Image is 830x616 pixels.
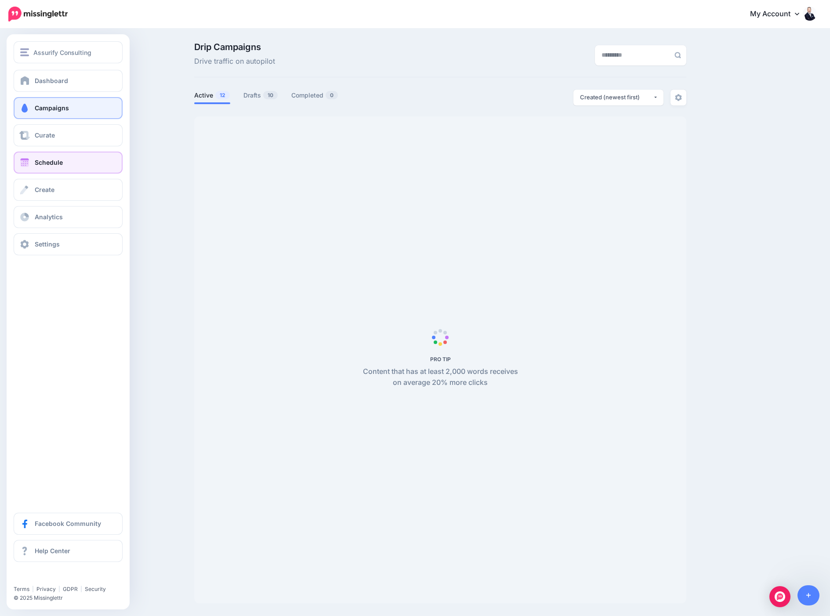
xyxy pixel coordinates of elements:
img: menu.png [20,48,29,56]
div: Created (newest first) [580,93,653,101]
a: Security [85,586,106,592]
a: Settings [14,233,123,255]
span: Dashboard [35,77,68,84]
span: Curate [35,131,55,139]
a: Campaigns [14,97,123,119]
button: Created (newest first) [573,90,663,105]
a: Terms [14,586,29,592]
button: Assurify Consulting [14,41,123,63]
a: Curate [14,124,123,146]
span: Analytics [35,213,63,221]
a: Analytics [14,206,123,228]
span: Campaigns [35,104,69,112]
a: Help Center [14,540,123,562]
span: 12 [215,91,230,99]
span: 10 [263,91,278,99]
span: Drip Campaigns [194,43,275,51]
span: 0 [326,91,338,99]
span: Schedule [35,159,63,166]
img: settings-grey.png [675,94,682,101]
h5: PRO TIP [358,356,523,362]
img: search-grey-6.png [674,52,681,58]
span: | [80,586,82,592]
span: Drive traffic on autopilot [194,56,275,67]
img: Missinglettr [8,7,68,22]
li: © 2025 Missinglettr [14,594,128,602]
span: Help Center [35,547,70,554]
a: Privacy [36,586,56,592]
a: My Account [741,4,817,25]
a: Completed0 [291,90,338,101]
span: Assurify Consulting [33,47,91,58]
iframe: Twitter Follow Button [14,573,80,582]
div: Open Intercom Messenger [769,586,790,607]
span: Create [35,186,54,193]
span: Settings [35,240,60,248]
a: Dashboard [14,70,123,92]
a: Drafts10 [243,90,278,101]
a: Active12 [194,90,230,101]
a: Schedule [14,152,123,174]
p: Content that has at least 2,000 words receives on average 20% more clicks [358,366,523,389]
a: GDPR [63,586,78,592]
a: Create [14,179,123,201]
span: Facebook Community [35,520,101,527]
a: Facebook Community [14,513,123,535]
span: | [32,586,34,592]
span: | [58,586,60,592]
